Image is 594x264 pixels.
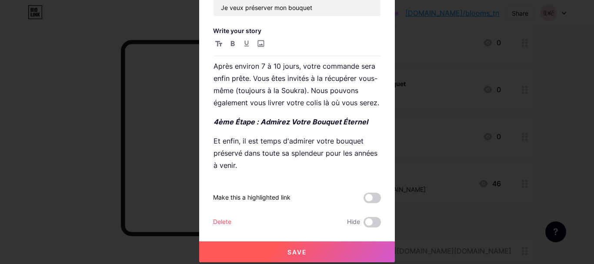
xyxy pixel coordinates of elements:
[213,27,381,34] h3: Write your story
[214,135,380,171] p: Et enfin, il est temps d'admirer votre bouquet préservé dans toute sa splendeur pour les années à...
[347,217,360,227] span: Hide
[213,217,231,227] div: Delete
[199,241,395,262] button: Save
[214,60,380,109] p: Après environ 7 à 10 jours, votre commande sera enfin prête. Vous êtes invités à la récupérer vou...
[287,248,307,256] span: Save
[213,193,290,203] div: Make this a highlighted link
[214,117,368,126] em: 4ème Étape : Admirez Votre Bouquet Éternel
